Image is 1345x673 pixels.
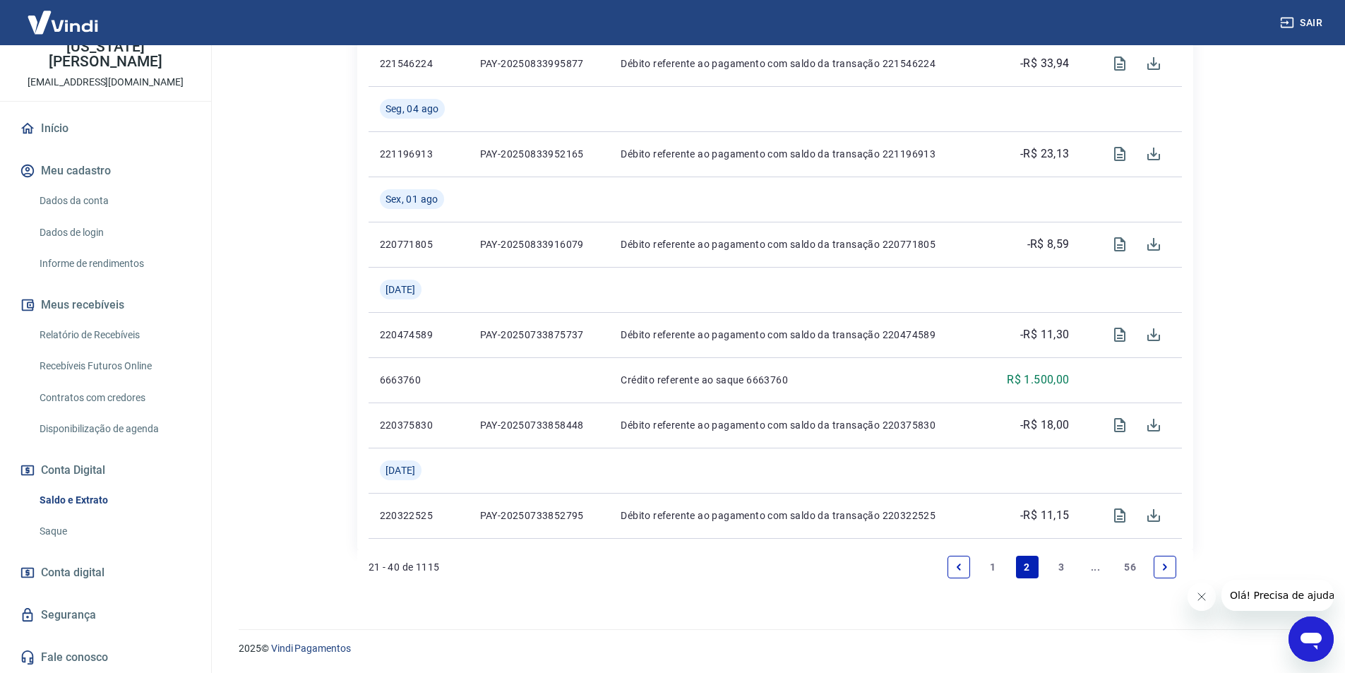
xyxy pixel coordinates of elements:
[34,517,194,546] a: Saque
[948,556,970,578] a: Previous page
[41,563,104,583] span: Conta digital
[34,321,194,350] a: Relatório de Recebíveis
[1289,617,1334,662] iframe: Botão para abrir a janela de mensagens
[1137,227,1171,261] span: Download
[621,418,974,432] p: Débito referente ao pagamento com saldo da transação 220375830
[385,463,416,477] span: [DATE]
[1020,326,1070,343] p: -R$ 11,30
[17,113,194,144] a: Início
[1137,47,1171,81] span: Download
[1103,408,1137,442] span: Visualizar
[17,1,109,44] img: Vindi
[11,40,200,69] p: [US_STATE][PERSON_NAME]
[271,643,351,654] a: Vindi Pagamentos
[1277,10,1328,36] button: Sair
[1020,145,1070,162] p: -R$ 23,13
[1137,137,1171,171] span: Download
[480,328,599,342] p: PAY-20250733875737
[1118,556,1142,578] a: Page 56
[380,147,458,161] p: 221196913
[380,328,458,342] p: 220474589
[981,556,1004,578] a: Page 1
[1027,236,1070,253] p: -R$ 8,59
[34,486,194,515] a: Saldo e Extrato
[480,147,599,161] p: PAY-20250833952165
[1137,318,1171,352] span: Download
[385,102,439,116] span: Seg, 04 ago
[34,415,194,443] a: Disponibilização de agenda
[380,508,458,523] p: 220322525
[480,237,599,251] p: PAY-20250833916079
[621,237,974,251] p: Débito referente ao pagamento com saldo da transação 220771805
[1188,583,1216,611] iframe: Fechar mensagem
[621,147,974,161] p: Débito referente ao pagamento com saldo da transação 221196913
[621,373,974,387] p: Crédito referente ao saque 6663760
[1084,556,1107,578] a: Jump forward
[1221,580,1334,611] iframe: Mensagem da empresa
[380,56,458,71] p: 221546224
[380,373,458,387] p: 6663760
[34,383,194,412] a: Contratos com credores
[1137,408,1171,442] span: Download
[17,600,194,631] a: Segurança
[1103,47,1137,81] span: Visualizar
[34,249,194,278] a: Informe de rendimentos
[1103,318,1137,352] span: Visualizar
[380,237,458,251] p: 220771805
[621,328,974,342] p: Débito referente ao pagamento com saldo da transação 220474589
[1020,55,1070,72] p: -R$ 33,94
[17,642,194,673] a: Fale conosco
[17,155,194,186] button: Meu cadastro
[1103,227,1137,261] span: Visualizar
[942,550,1182,584] ul: Pagination
[34,218,194,247] a: Dados de login
[369,560,440,574] p: 21 - 40 de 1115
[1154,556,1176,578] a: Next page
[1103,137,1137,171] span: Visualizar
[1050,556,1072,578] a: Page 3
[34,186,194,215] a: Dados da conta
[8,10,119,21] span: Olá! Precisa de ajuda?
[621,56,974,71] p: Débito referente ao pagamento com saldo da transação 221546224
[1016,556,1039,578] a: Page 2 is your current page
[480,56,599,71] p: PAY-20250833995877
[28,75,184,90] p: [EMAIL_ADDRESS][DOMAIN_NAME]
[621,508,974,523] p: Débito referente ao pagamento com saldo da transação 220322525
[239,641,1311,656] p: 2025 ©
[17,455,194,486] button: Conta Digital
[17,290,194,321] button: Meus recebíveis
[17,557,194,588] a: Conta digital
[1007,371,1069,388] p: R$ 1.500,00
[34,352,194,381] a: Recebíveis Futuros Online
[480,418,599,432] p: PAY-20250733858448
[1137,499,1171,532] span: Download
[1020,417,1070,434] p: -R$ 18,00
[380,418,458,432] p: 220375830
[1103,499,1137,532] span: Visualizar
[385,282,416,297] span: [DATE]
[385,192,438,206] span: Sex, 01 ago
[480,508,599,523] p: PAY-20250733852795
[1020,507,1070,524] p: -R$ 11,15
